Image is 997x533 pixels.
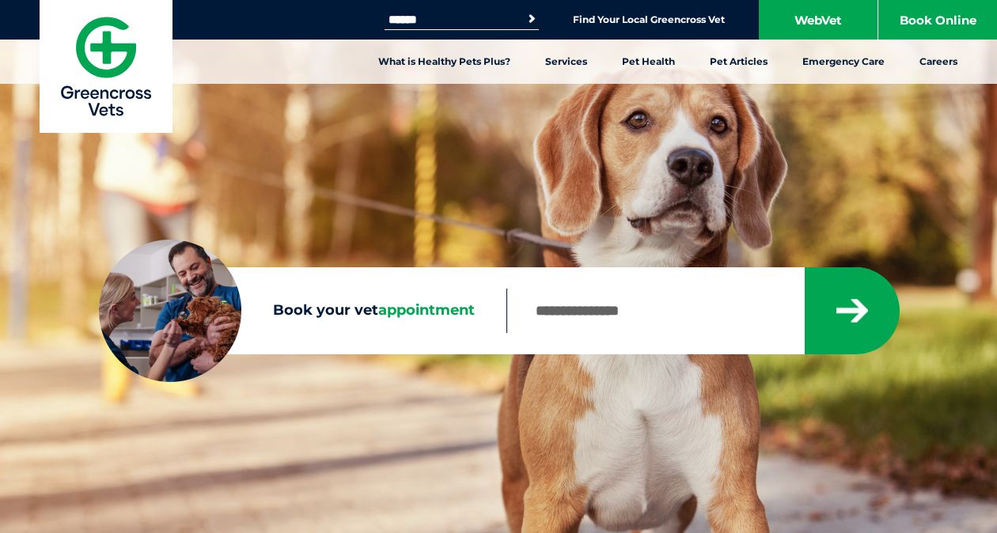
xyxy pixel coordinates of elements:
[524,11,540,27] button: Search
[785,40,902,84] a: Emergency Care
[605,40,692,84] a: Pet Health
[573,13,725,26] a: Find Your Local Greencross Vet
[692,40,785,84] a: Pet Articles
[361,40,528,84] a: What is Healthy Pets Plus?
[902,40,975,84] a: Careers
[99,299,506,323] label: Book your vet
[528,40,605,84] a: Services
[378,301,475,319] span: appointment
